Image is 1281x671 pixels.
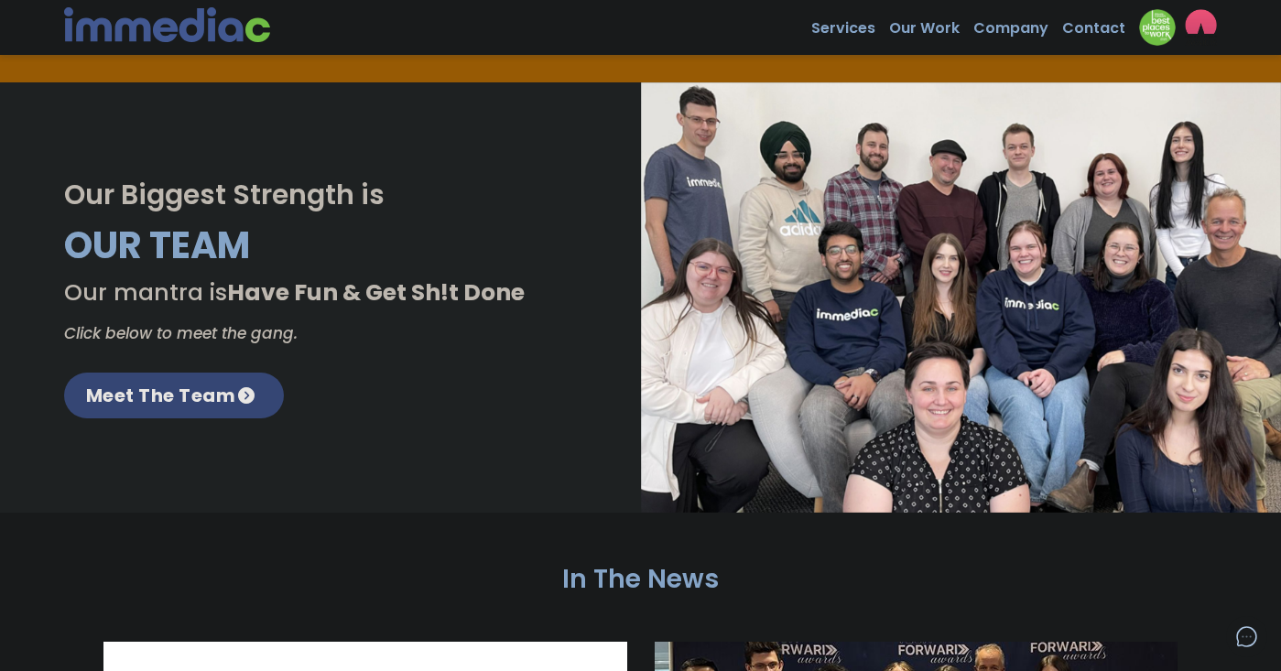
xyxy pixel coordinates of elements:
[1139,9,1176,46] img: Down
[227,276,525,308] strong: Have Fun & Get Sh!t Done
[64,7,270,42] img: immediac
[811,9,889,38] a: Services
[553,563,728,596] h2: In The News
[64,227,577,264] h3: Our Team
[973,9,1062,38] a: Company
[64,177,577,213] h2: Our Biggest Strength is
[889,9,973,38] a: Our Work
[1062,9,1139,38] a: Contact
[64,277,577,308] h4: Our mantra is
[1185,9,1217,46] img: logo2_wea_nobg.webp
[64,322,298,344] em: Click below to meet the gang.
[64,373,285,418] a: Meet The Team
